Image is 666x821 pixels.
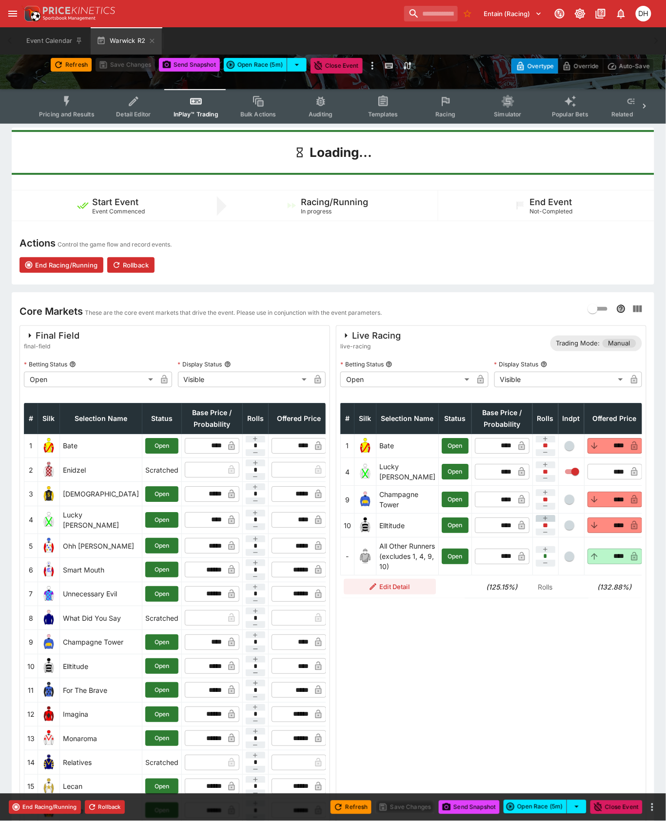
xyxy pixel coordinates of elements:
td: For The Brave [60,678,142,702]
img: runner 5 [41,538,57,554]
div: Open [340,372,473,387]
button: Overtype [511,58,558,74]
td: 11 [24,678,38,702]
td: Lucky [PERSON_NAME] [60,506,142,534]
button: Rollback [85,801,125,814]
td: Lecan [60,774,142,798]
button: No Bookmarks [460,6,475,21]
td: 1 [24,434,38,458]
button: Warwick R2 [91,27,162,55]
td: 5 [24,534,38,557]
div: Open [24,372,157,387]
button: open drawer [4,5,21,22]
td: Unnecessary Evil [60,582,142,606]
span: live-racing [340,342,401,351]
img: runner 14 [41,755,57,770]
button: Open [145,562,178,577]
td: 4 [341,458,354,486]
th: Selection Name [60,403,142,434]
button: Open [442,517,469,533]
img: runner 8 [41,610,57,626]
th: Rolls [532,403,558,434]
button: Close Event [590,801,643,814]
button: Open Race (5m) [224,58,287,72]
img: PriceKinetics Logo [21,4,41,23]
img: runner 3 [41,486,57,502]
span: Not-Completed [530,208,573,215]
button: Override [558,58,603,74]
button: Edit Detail [344,579,436,594]
h5: Start Event [93,196,139,208]
span: final-field [24,342,79,351]
th: Silk [354,403,376,434]
img: PriceKinetics [43,7,115,14]
img: blank-silk.png [357,549,373,564]
p: These are the core event markets that drive the event. Please use in conjunction with the event p... [85,308,382,318]
button: Display Status [541,361,548,368]
td: Bate [60,434,142,458]
p: Scratched [145,757,178,767]
td: 10 [24,654,38,678]
p: Overtype [528,61,554,71]
div: Start From [511,58,654,74]
td: 13 [24,726,38,750]
td: Smart Mouth [60,558,142,582]
span: Bulk Actions [240,111,276,118]
td: [DEMOGRAPHIC_DATA] [60,482,142,506]
h4: Core Markets [20,305,83,318]
td: 2 [24,458,38,482]
button: Open [442,549,469,564]
span: Event Commenced [93,208,145,215]
td: 12 [24,702,38,726]
button: Display Status [224,361,231,368]
button: Open [145,658,178,674]
span: Related Events [611,111,654,118]
span: Pricing and Results [39,111,95,118]
td: 15 [24,774,38,798]
button: Betting Status [386,361,392,368]
div: Daniel Hooper [636,6,651,21]
h1: Loading... [310,144,372,161]
p: Override [574,61,599,71]
button: Betting Status [69,361,76,368]
img: runner 13 [41,730,57,746]
img: runner 9 [41,634,57,650]
td: Elltitude [376,514,439,537]
img: runner 12 [41,706,57,722]
span: Manual [603,339,636,348]
td: Monaroma [60,726,142,750]
button: Auto-Save [603,58,654,74]
td: What Did You Say [60,606,142,630]
button: more [367,58,378,74]
h5: Racing/Running [301,196,369,208]
button: End Racing/Running [20,257,103,273]
td: Elltitude [60,654,142,678]
th: Independent [558,403,584,434]
button: Refresh [51,58,92,72]
td: Relatives [60,750,142,774]
button: Open [145,512,178,528]
p: Display Status [178,360,222,368]
td: 4 [24,506,38,534]
span: InPlay™ Trading [174,111,218,118]
div: split button [504,800,587,814]
th: Selection Name [376,403,439,434]
button: Open [442,464,469,479]
button: Notifications [612,5,630,22]
p: Rolls [535,582,555,592]
th: Status [439,403,472,434]
img: runner 10 [41,658,57,674]
th: # [24,403,38,434]
h5: End Event [530,196,572,208]
button: Open [145,586,178,602]
button: select merge strategy [287,58,307,72]
th: # [341,403,354,434]
td: 6 [24,558,38,582]
div: split button [224,58,307,72]
span: In progress [301,208,332,215]
button: Open [145,634,178,650]
div: Live Racing [340,330,401,342]
button: Daniel Hooper [633,3,654,24]
th: Rolls [243,403,269,434]
span: Templates [368,111,398,118]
